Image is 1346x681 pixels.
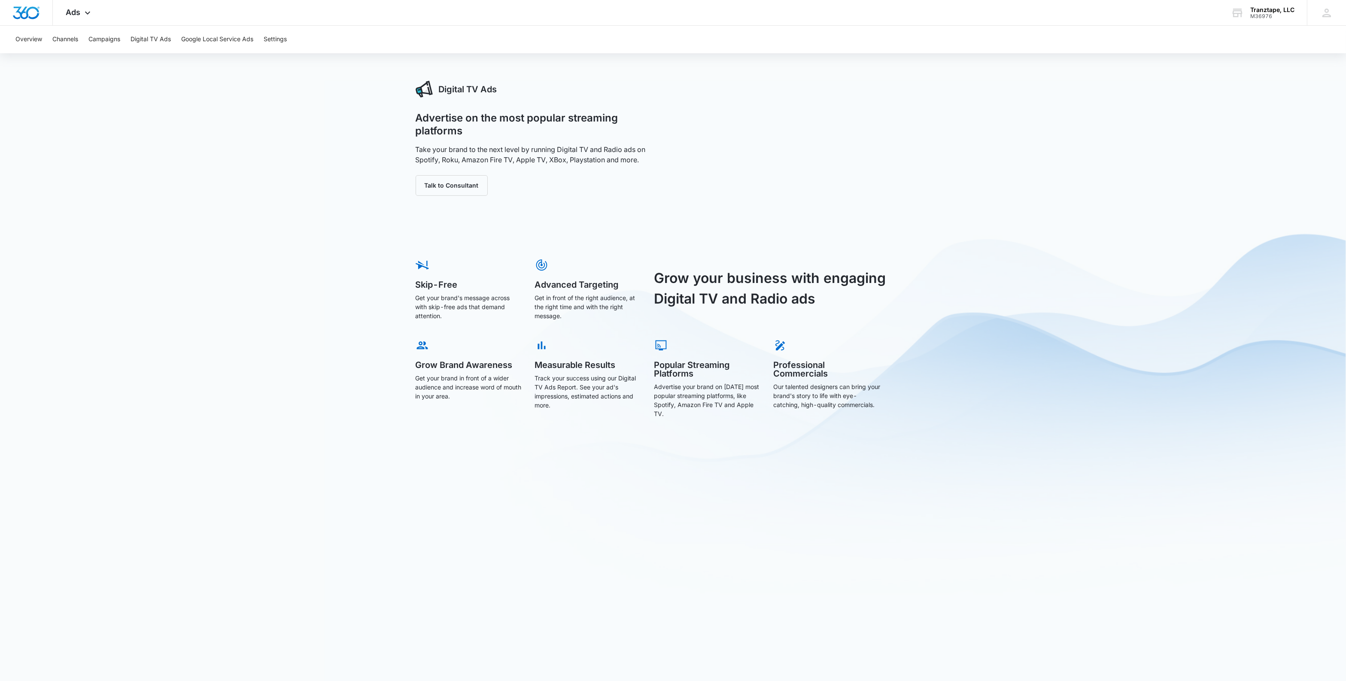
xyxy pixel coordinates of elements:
[535,280,642,289] h5: Advanced Targeting
[131,26,171,53] button: Digital TV Ads
[439,83,497,96] h3: Digital TV Ads
[416,374,523,401] p: Get your brand in front of a wider audience and increase word of mouth in your area.
[52,26,78,53] button: Channels
[654,361,762,378] h5: Popular Streaming Platforms
[416,175,488,196] button: Talk to Consultant
[264,26,287,53] button: Settings
[66,8,80,17] span: Ads
[535,293,642,320] p: Get in front of the right audience, at the right time and with the right message.
[416,293,523,320] p: Get your brand's message across with skip-free ads that demand attention.
[88,26,120,53] button: Campaigns
[15,26,42,53] button: Overview
[535,374,642,410] p: Track your success using our Digital TV Ads Report. See your ad's impressions, estimated actions ...
[683,81,931,220] iframe: YouTube video player
[416,280,523,289] h5: Skip-Free
[1250,6,1294,13] div: account name
[774,361,881,378] h5: Professional Commercials
[416,361,523,369] h5: Grow Brand Awareness
[654,382,762,418] p: Advertise your brand on [DATE] most popular streaming platforms, like Spotify, Amazon Fire TV and...
[654,268,896,309] h3: Grow your business with engaging Digital TV and Radio ads
[416,112,664,137] h1: Advertise on the most popular streaming platforms
[1250,13,1294,19] div: account id
[416,144,664,165] p: Take your brand to the next level by running Digital TV and Radio ads on Spotify, Roku, Amazon Fi...
[535,361,642,369] h5: Measurable Results
[181,26,253,53] button: Google Local Service Ads
[774,382,881,409] p: Our talented designers can bring your brand's story to life with eye-catching, high-quality comme...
